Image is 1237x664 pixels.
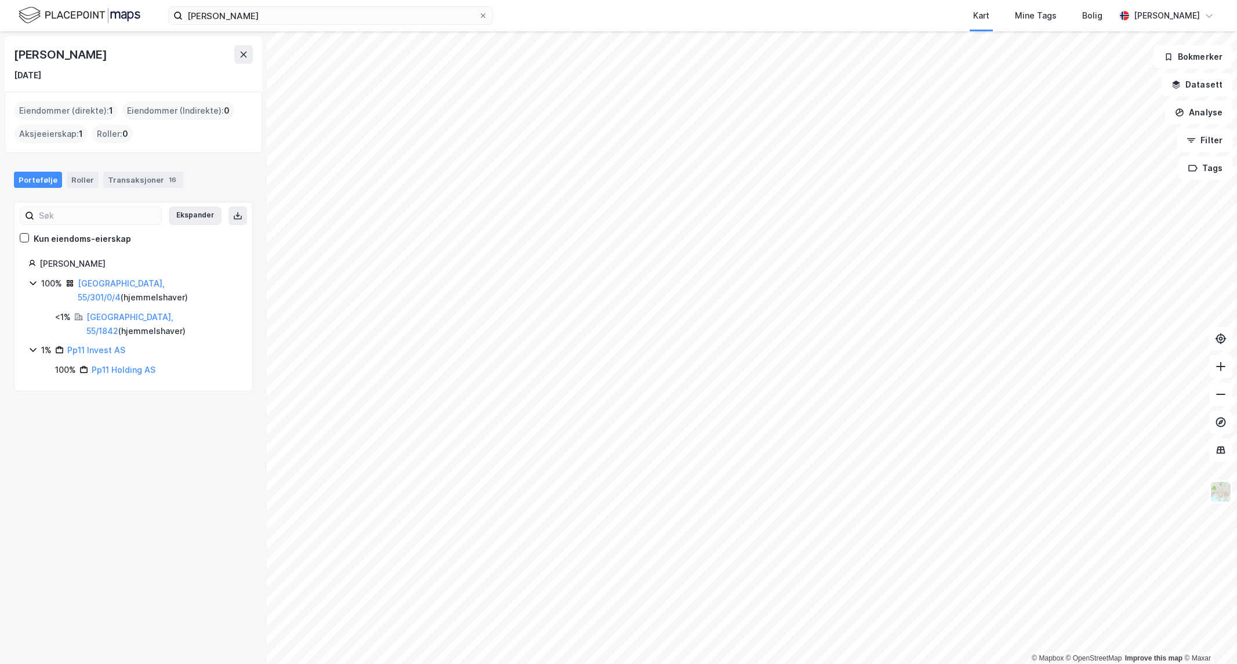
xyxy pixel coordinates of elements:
[224,104,230,118] span: 0
[78,278,165,302] a: [GEOGRAPHIC_DATA], 55/301/0/4
[67,172,99,188] div: Roller
[78,277,238,304] div: ( hjemmelshaver )
[1162,73,1232,96] button: Datasett
[34,232,131,246] div: Kun eiendoms-eierskap
[122,127,128,141] span: 0
[34,207,161,224] input: Søk
[14,125,88,143] div: Aksjeeierskap :
[109,104,113,118] span: 1
[1082,9,1102,23] div: Bolig
[1179,608,1237,664] iframe: Chat Widget
[183,7,478,24] input: Søk på adresse, matrikkel, gårdeiere, leietakere eller personer
[1015,9,1057,23] div: Mine Tags
[86,312,173,336] a: [GEOGRAPHIC_DATA], 55/1842
[39,257,238,271] div: [PERSON_NAME]
[92,365,155,375] a: Pp11 Holding AS
[92,125,133,143] div: Roller :
[41,343,52,357] div: 1%
[1179,608,1237,664] div: Kontrollprogram for chat
[14,101,118,120] div: Eiendommer (direkte) :
[973,9,989,23] div: Kart
[1066,654,1122,662] a: OpenStreetMap
[103,172,183,188] div: Transaksjoner
[79,127,83,141] span: 1
[1210,481,1232,503] img: Z
[122,101,234,120] div: Eiendommer (Indirekte) :
[1154,45,1232,68] button: Bokmerker
[169,206,222,225] button: Ekspander
[14,45,109,64] div: [PERSON_NAME]
[55,310,71,324] div: <1%
[67,345,125,355] a: Pp11 Invest AS
[41,277,62,291] div: 100%
[1134,9,1200,23] div: [PERSON_NAME]
[14,68,41,82] div: [DATE]
[1032,654,1064,662] a: Mapbox
[1165,101,1232,124] button: Analyse
[14,172,62,188] div: Portefølje
[86,310,238,338] div: ( hjemmelshaver )
[166,174,179,186] div: 16
[19,5,140,26] img: logo.f888ab2527a4732fd821a326f86c7f29.svg
[55,363,76,377] div: 100%
[1125,654,1182,662] a: Improve this map
[1177,129,1232,152] button: Filter
[1178,157,1232,180] button: Tags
